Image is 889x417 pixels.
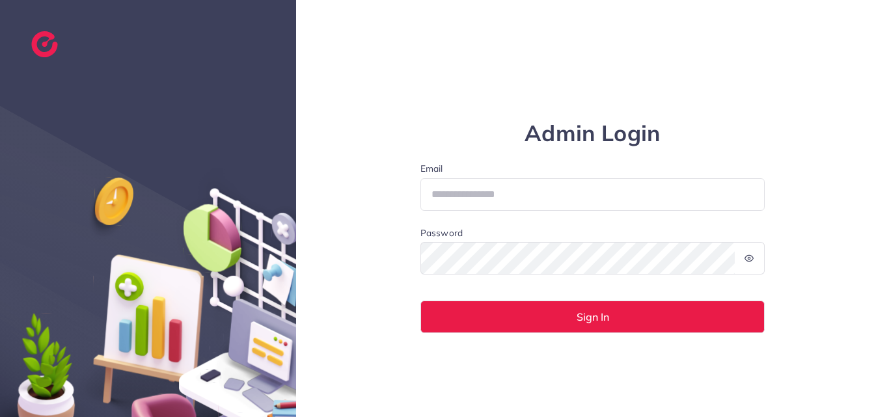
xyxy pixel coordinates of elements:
[31,31,58,57] img: logo
[420,226,463,239] label: Password
[420,120,765,147] h1: Admin Login
[420,301,765,333] button: Sign In
[577,312,609,322] span: Sign In
[420,162,765,175] label: Email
